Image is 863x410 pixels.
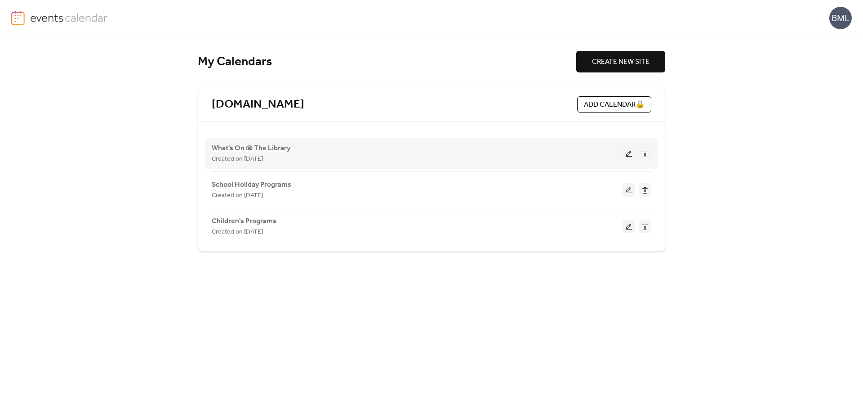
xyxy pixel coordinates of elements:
div: My Calendars [198,54,576,70]
span: School Holiday Programs [212,180,291,190]
a: School Holiday Programs [212,182,291,187]
span: CREATE NEW SITE [592,57,649,68]
span: Created on [DATE] [212,154,263,165]
a: Children's Programs [212,219,276,224]
button: CREATE NEW SITE [576,51,665,72]
span: Created on [DATE] [212,227,263,238]
img: logo [11,11,25,25]
span: Created on [DATE] [212,190,263,201]
span: What's On @ The Library [212,143,290,154]
a: [DOMAIN_NAME] [212,97,304,112]
img: logo-type [30,11,108,24]
span: Children's Programs [212,216,276,227]
a: What's On @ The Library [212,146,290,151]
div: BML [829,7,852,29]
